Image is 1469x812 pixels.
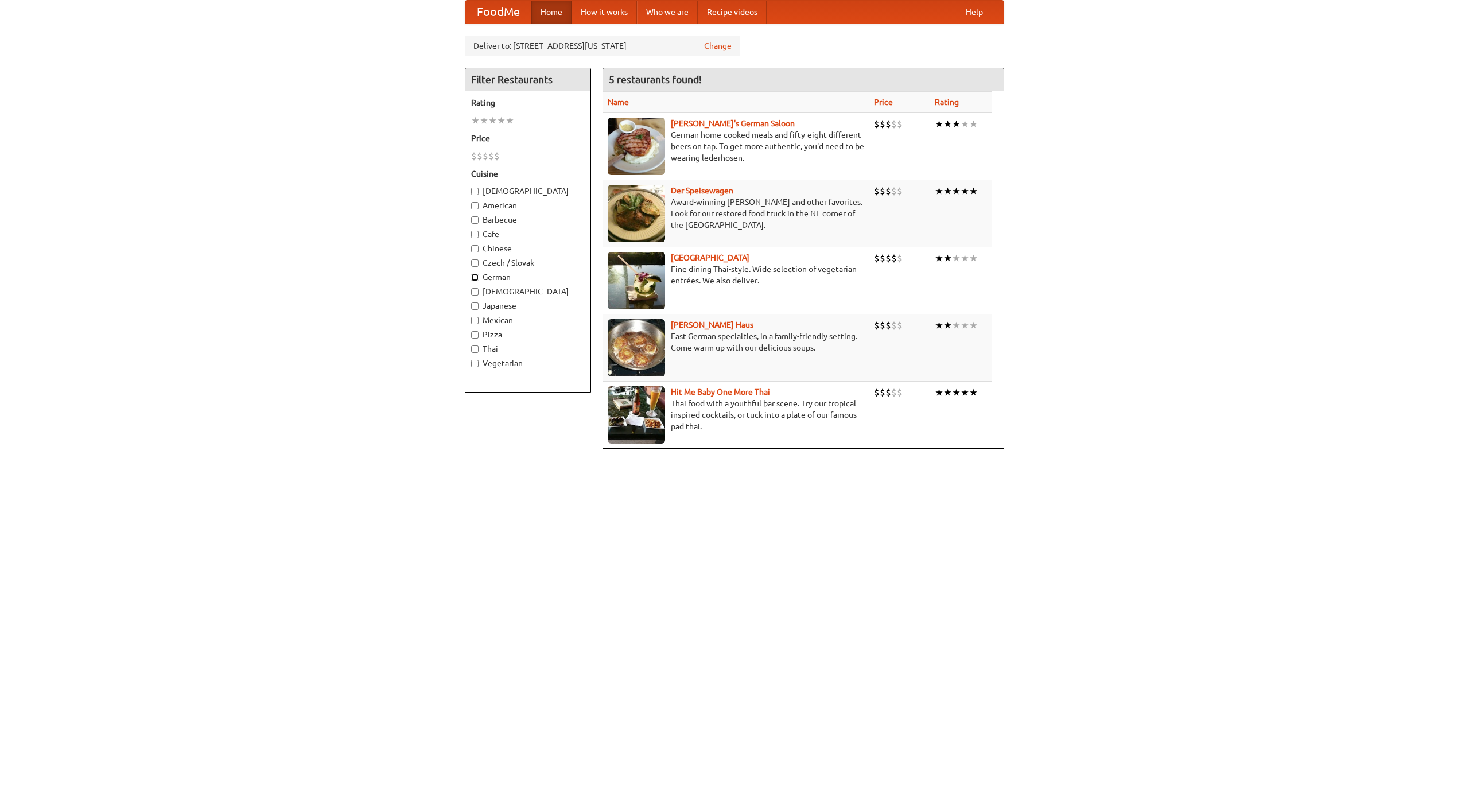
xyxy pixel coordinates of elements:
p: Award-winning [PERSON_NAME] and other favorites. Look for our restored food truck in the NE corne... [608,196,865,231]
input: American [471,202,479,209]
li: ★ [935,118,943,130]
p: Thai food with a youthful bar scene. Try our tropical inspired cocktails, or tuck into a plate of... [608,398,865,432]
input: Vegetarian [471,360,479,367]
li: $ [891,185,897,197]
li: ★ [961,386,969,399]
li: $ [885,118,891,130]
h5: Rating [471,97,585,108]
label: Czech / Slovak [471,257,585,269]
input: Thai [471,345,479,353]
li: $ [897,386,903,399]
a: Change [704,40,732,52]
label: Cafe [471,228,585,240]
input: [DEMOGRAPHIC_DATA] [471,288,479,296]
input: Barbecue [471,216,479,224]
li: $ [494,150,500,162]
a: FoodMe [465,1,531,24]
li: ★ [961,118,969,130]
li: ★ [952,319,961,332]
input: Cafe [471,231,479,238]
li: $ [885,319,891,332]
li: ★ [952,386,961,399]
li: $ [891,118,897,130]
a: [GEOGRAPHIC_DATA] [671,253,749,262]
h5: Price [471,133,585,144]
li: ★ [943,185,952,197]
input: [DEMOGRAPHIC_DATA] [471,188,479,195]
li: ★ [497,114,506,127]
a: Name [608,98,629,107]
li: ★ [935,185,943,197]
li: ★ [943,386,952,399]
h4: Filter Restaurants [465,68,590,91]
li: $ [880,252,885,265]
img: satay.jpg [608,252,665,309]
li: ★ [969,118,978,130]
a: [PERSON_NAME] Haus [671,320,753,329]
li: $ [891,252,897,265]
li: ★ [969,386,978,399]
li: ★ [952,185,961,197]
li: ★ [488,114,497,127]
li: ★ [935,319,943,332]
li: ★ [943,252,952,265]
a: How it works [572,1,637,24]
a: Der Speisewagen [671,186,733,195]
label: American [471,200,585,211]
li: ★ [943,118,952,130]
li: $ [874,185,880,197]
label: Pizza [471,329,585,340]
b: [PERSON_NAME]'s German Saloon [671,119,795,128]
input: Mexican [471,317,479,324]
input: Pizza [471,331,479,339]
li: $ [880,386,885,399]
li: ★ [935,252,943,265]
li: $ [874,252,880,265]
li: $ [885,386,891,399]
li: ★ [961,252,969,265]
label: Vegetarian [471,358,585,369]
a: Recipe videos [698,1,767,24]
ng-pluralize: 5 restaurants found! [609,74,702,85]
li: $ [880,319,885,332]
input: Chinese [471,245,479,252]
li: ★ [952,252,961,265]
li: $ [897,118,903,130]
li: $ [880,118,885,130]
label: Japanese [471,300,585,312]
label: Barbecue [471,214,585,226]
img: kohlhaus.jpg [608,319,665,376]
li: $ [891,319,897,332]
li: $ [477,150,483,162]
li: ★ [969,185,978,197]
li: $ [488,150,494,162]
li: ★ [935,386,943,399]
li: $ [885,185,891,197]
a: Help [957,1,992,24]
li: $ [897,319,903,332]
input: Czech / Slovak [471,259,479,267]
li: $ [897,252,903,265]
a: Hit Me Baby One More Thai [671,387,770,397]
li: $ [874,319,880,332]
p: Fine dining Thai-style. Wide selection of vegetarian entrées. We also deliver. [608,263,865,286]
li: ★ [961,319,969,332]
img: esthers.jpg [608,118,665,175]
li: ★ [961,185,969,197]
a: Who we are [637,1,698,24]
li: $ [897,185,903,197]
li: $ [483,150,488,162]
a: Home [531,1,572,24]
li: $ [891,386,897,399]
label: German [471,271,585,283]
li: ★ [969,319,978,332]
p: East German specialties, in a family-friendly setting. Come warm up with our delicious soups. [608,331,865,353]
li: $ [874,118,880,130]
li: ★ [471,114,480,127]
li: $ [471,150,477,162]
li: $ [880,185,885,197]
